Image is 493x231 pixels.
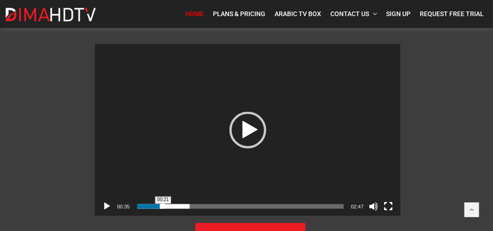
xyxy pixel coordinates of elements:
button: Play [102,202,112,211]
span: 00:35 [117,204,130,210]
button: Fullscreen [384,202,393,211]
span: Time Slider [137,204,344,209]
a: Back to top [464,202,479,217]
span: Request Free Trial [420,10,484,17]
span: Contact Us [330,10,369,17]
button: Mute [369,202,378,211]
div: Video Player [95,44,400,216]
span: Arabic TV Box [275,10,321,17]
a: Plans & Pricing [208,5,270,23]
a: Request Free Trial [415,5,488,23]
a: Sign Up [381,5,415,23]
span: Sign Up [386,10,411,17]
a: Arabic TV Box [270,5,326,23]
span: 00:21 [156,198,170,202]
div: Play [229,112,266,149]
span: 02:47 [351,204,364,210]
img: Dima HDTV [5,7,97,22]
a: Contact Us [326,5,381,23]
span: Home [185,10,204,17]
span: Plans & Pricing [213,10,265,17]
a: Home [181,5,208,23]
